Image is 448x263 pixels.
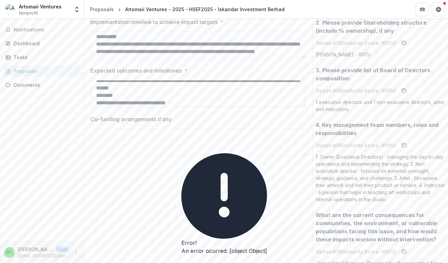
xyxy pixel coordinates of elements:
div: Nurmaizurah Jamaludin [7,250,12,255]
p: Option # 1 (Similarity Score: 100 %) [316,248,396,255]
p: What are the current consequences for communities, the environment, or vulnerable populations fac... [316,211,445,243]
p: User [55,246,69,253]
button: Partners [416,3,429,16]
a: Dashboard [3,38,82,49]
p: Co-funding arrangements if any [90,115,172,123]
span: Nonprofit [19,10,38,16]
div: Artomaii Ventures [19,3,62,10]
div: Proposals [14,68,76,75]
button: copy to clipboard [399,246,409,257]
button: copy to clipboard [399,37,409,48]
a: Proposals [3,65,82,77]
p: Option # 1 (Similarity Score: 100 %) [316,40,396,47]
a: Documents [3,79,82,90]
p: 2. Please provide Shareholding structure (include % ownership), if any [316,19,445,35]
p: [PERSON_NAME] - 100% [316,51,371,58]
img: Artomaii Ventures [5,4,16,15]
p: 1. Owner (Executive Directors) : managing the day-to-day operations and implementing the strategy... [316,153,445,203]
div: Dashboard [14,40,76,47]
p: 1 executive directors and 1 non-executive directors, artist and instructors. [316,99,445,113]
button: copy to clipboard [399,85,409,96]
p: [EMAIL_ADDRESS][DOMAIN_NAME] [18,253,69,259]
div: Tasks [14,54,76,61]
div: Artomaii Ventures - 2025 - HSEF2025 - Iskandar Investment Berhad [125,6,285,13]
a: Tasks [3,52,82,63]
div: Documents [14,81,76,88]
button: More [72,248,80,257]
span: Notifications [14,27,79,33]
p: 4. Key management team members, roles and responsibilities [316,121,445,137]
button: copy to clipboard [399,140,409,151]
p: Implementation timeline to achieve impact targets [90,18,218,26]
p: 3. Please provide list of Board of Directors composition: [316,66,445,82]
button: Notifications [3,24,82,35]
button: Open entity switcher [72,3,82,16]
p: Expected outcomes and milestones [90,67,182,75]
div: Proposals [90,6,114,13]
a: Proposals [87,4,116,14]
nav: breadcrumb [87,4,287,14]
p: Option # 1 (Similarity Score: 100 %) [316,142,396,149]
p: Option # 1 (Similarity Score: 100 %) [316,87,396,94]
p: [PERSON_NAME] [18,246,53,253]
button: Get Help [432,3,445,16]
